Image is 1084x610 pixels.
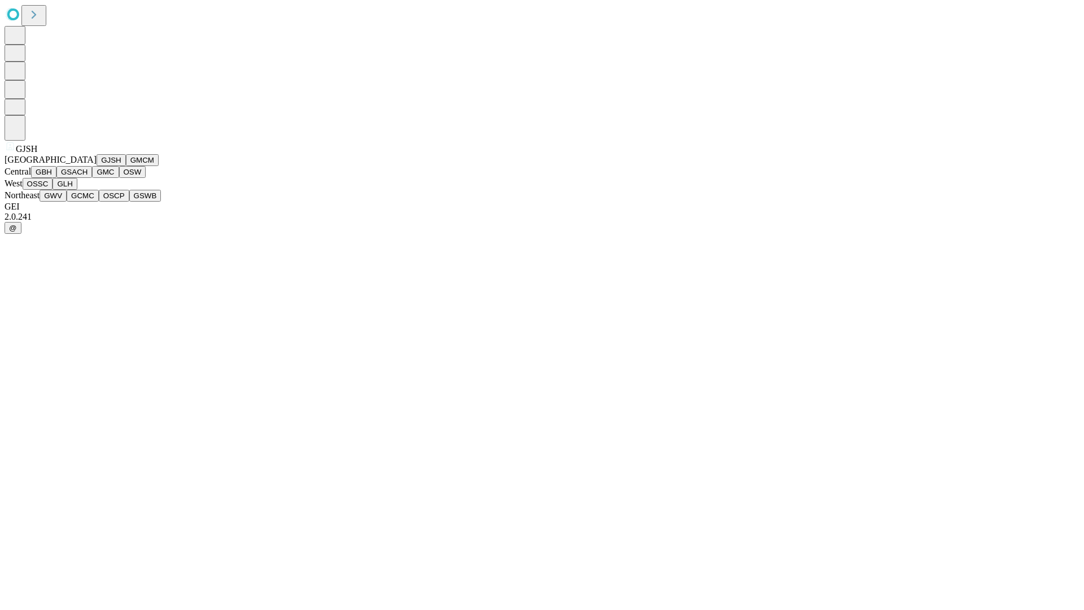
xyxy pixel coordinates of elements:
button: OSSC [23,178,53,190]
button: GCMC [67,190,99,202]
span: [GEOGRAPHIC_DATA] [5,155,97,164]
button: GMC [92,166,119,178]
button: GJSH [97,154,126,166]
button: GMCM [126,154,159,166]
div: GEI [5,202,1079,212]
span: GJSH [16,144,37,154]
span: Northeast [5,190,40,200]
button: GSACH [56,166,92,178]
div: 2.0.241 [5,212,1079,222]
span: Central [5,167,31,176]
span: West [5,178,23,188]
button: @ [5,222,21,234]
button: GLH [53,178,77,190]
button: GWV [40,190,67,202]
button: GBH [31,166,56,178]
button: GSWB [129,190,161,202]
span: @ [9,224,17,232]
button: OSCP [99,190,129,202]
button: OSW [119,166,146,178]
